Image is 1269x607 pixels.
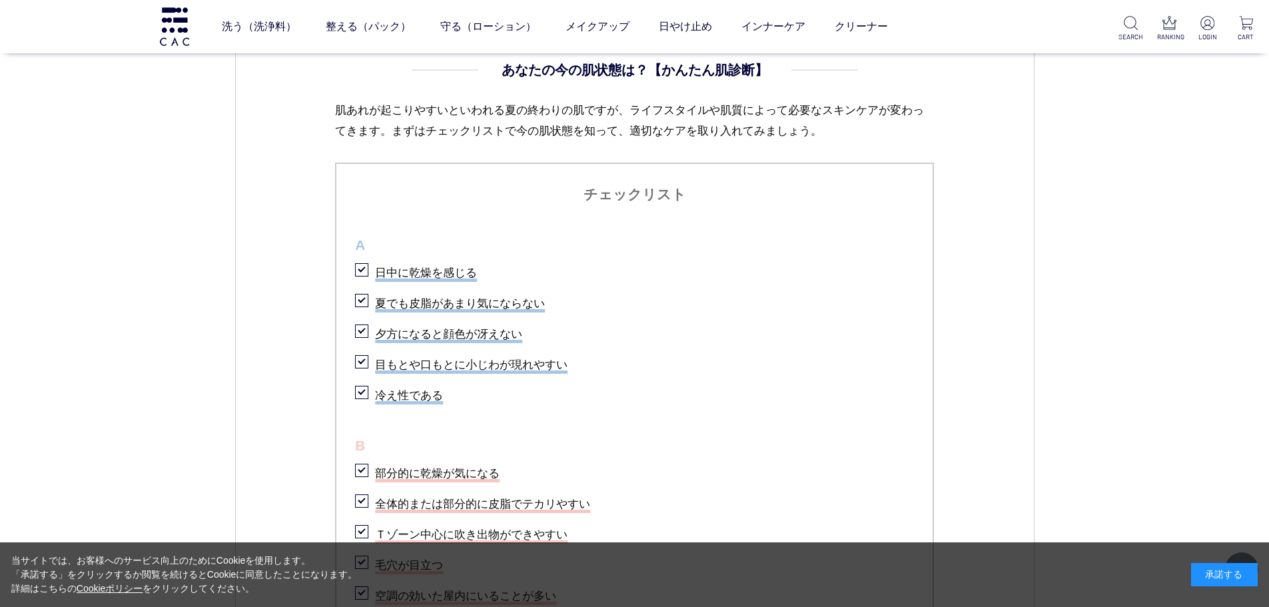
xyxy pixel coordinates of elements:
[355,519,914,546] li: Ｔゾーン中心に吹き出物ができやすい
[355,288,914,315] li: 夏でも皮脂があまり気にならない
[355,257,914,285] li: 日中に乾燥を感じる
[1118,32,1143,42] p: SEARCH
[355,318,914,346] li: 夕方になると顔色が冴えない
[741,8,805,45] a: インナーケア
[566,8,630,45] a: メイクアップ
[1234,32,1258,42] p: CART
[355,488,914,516] li: 全体的または部分的に皮脂でテカリやすい
[1234,16,1258,42] a: CART
[1157,32,1182,42] p: RANKING
[1191,563,1258,586] div: 承諾する
[222,8,296,45] a: 洗う（洗浄料）
[355,183,914,207] span: チェックリスト
[355,458,914,485] li: 部分的に乾燥が気になる
[1157,16,1182,42] a: RANKING
[355,349,914,376] li: 目もとや口もとに小じわが現れやすい
[1118,16,1143,42] a: SEARCH
[77,583,143,594] a: Cookieポリシー
[355,434,914,458] p: B
[355,380,914,407] li: 冷え性である
[440,8,536,45] a: 守る（ローション）
[835,8,888,45] a: クリーナー
[355,233,914,257] p: A
[1195,16,1220,42] a: LOGIN
[158,7,191,45] img: logo
[335,100,934,163] p: 肌あれが起こりやすいといわれる夏の終わりの肌ですが、ライフスタイルや肌質によって必要なスキンケアが変わってきます。まずはチェックリストで今の肌状態を知って、適切なケアを取り入れてみましょう。
[1195,32,1220,42] p: LOGIN
[11,554,358,596] div: 当サイトでは、お客様へのサービス向上のためにCookieを使用します。 「承諾する」をクリックするか閲覧を続けるとCookieに同意したことになります。 詳細はこちらの をクリックしてください。
[659,8,712,45] a: 日やけ止め
[326,8,411,45] a: 整える（パック）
